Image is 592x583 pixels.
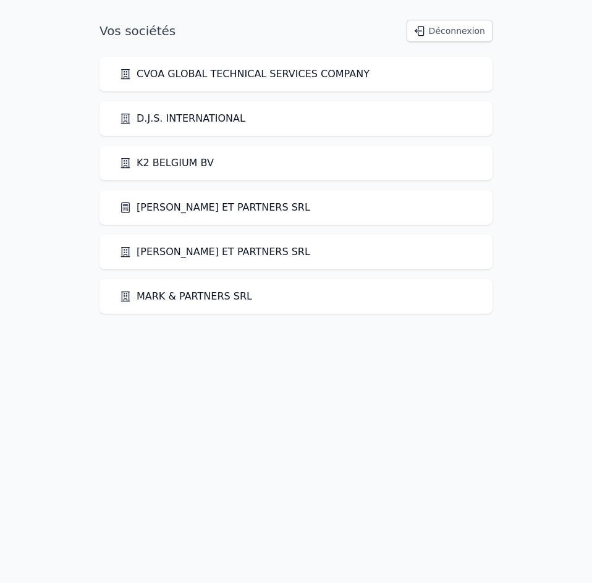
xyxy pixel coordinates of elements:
[119,111,245,126] a: D.J.S. INTERNATIONAL
[407,20,493,42] button: Déconnexion
[119,156,214,170] a: K2 BELGIUM BV
[99,22,175,40] h1: Vos sociétés
[119,289,252,304] a: MARK & PARTNERS SRL
[119,200,310,215] a: [PERSON_NAME] ET PARTNERS SRL
[119,245,310,259] a: [PERSON_NAME] ET PARTNERS SRL
[119,67,370,82] a: CVOA GLOBAL TECHNICAL SERVICES COMPANY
